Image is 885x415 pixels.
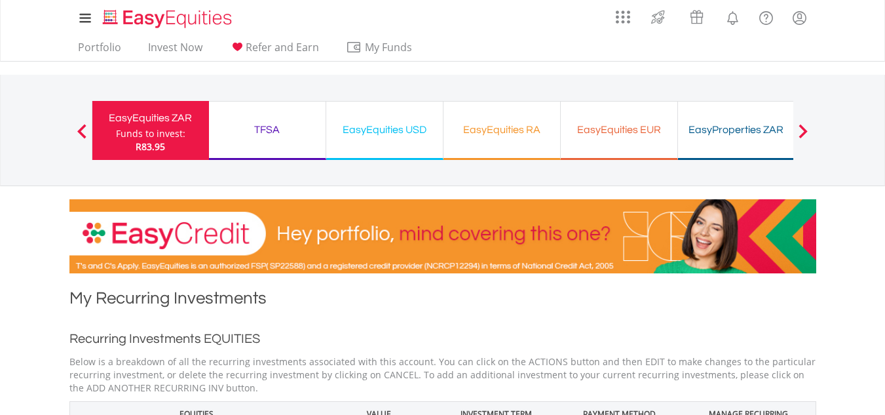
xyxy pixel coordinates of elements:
[100,8,237,30] img: EasyEquities_Logo.png
[143,41,208,61] a: Invest Now
[136,140,165,153] span: R83.95
[69,130,95,144] button: Previous
[69,329,816,349] h2: Recurring Investments EQUITIES
[334,121,435,139] div: EasyEquities USD
[790,130,816,144] button: Next
[69,199,816,273] img: EasyCredit Promotion Banner
[569,121,669,139] div: EasyEquities EUR
[246,40,319,54] span: Refer and Earn
[686,121,787,139] div: EasyProperties ZAR
[783,3,816,32] a: My Profile
[98,3,237,30] a: Home page
[616,10,630,24] img: grid-menu-icon.svg
[73,41,126,61] a: Portfolio
[686,7,707,28] img: vouchers-v2.svg
[716,3,749,30] a: Notifications
[607,3,639,24] a: AppsGrid
[346,39,432,56] span: My Funds
[647,7,669,28] img: thrive-v2.svg
[224,41,324,61] a: Refer and Earn
[116,127,185,140] div: Funds to invest:
[69,287,816,316] h1: My Recurring Investments
[69,355,816,395] p: Below is a breakdown of all the recurring investments associated with this account. You can click...
[451,121,552,139] div: EasyEquities RA
[749,3,783,30] a: FAQ's and Support
[217,121,318,139] div: TFSA
[677,3,716,28] a: Vouchers
[100,109,201,127] div: EasyEquities ZAR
